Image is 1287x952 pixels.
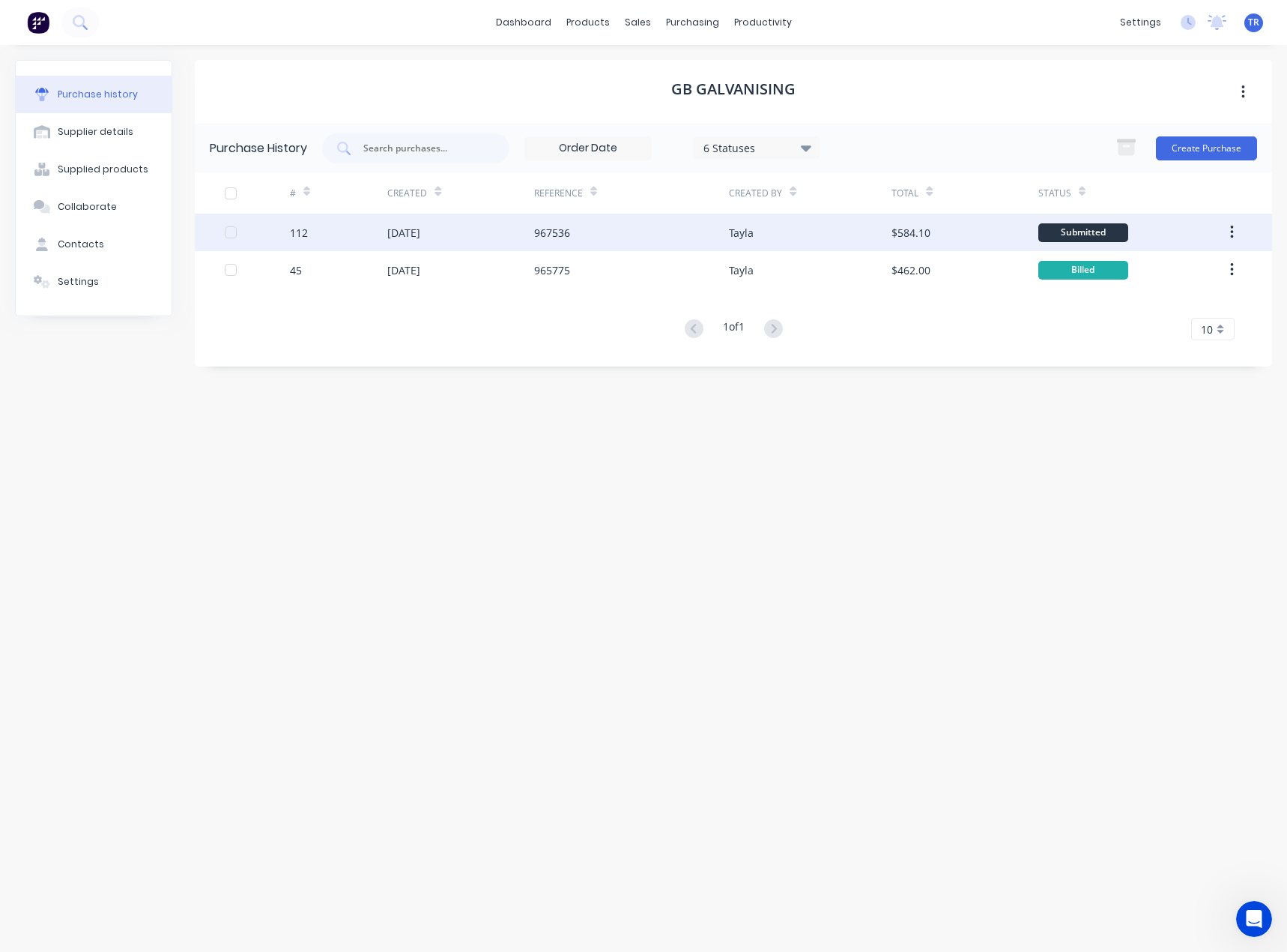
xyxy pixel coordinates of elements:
div: Supplier details [58,125,133,139]
div: 112 [290,225,308,241]
div: 6 Statuses [703,139,811,155]
input: Order Date [525,137,651,160]
h1: GB Galvanising [671,80,796,98]
div: 45 [290,262,302,278]
div: Status [1038,187,1071,200]
div: settings [1112,11,1169,34]
button: Supplied products [16,151,172,188]
div: Tayla [729,225,754,241]
div: Total [891,187,918,200]
button: Supplier details [16,113,172,151]
div: Created By [729,187,782,200]
div: Collaborate [58,200,117,214]
div: Settings [58,275,99,289]
button: Collaborate [16,188,172,226]
div: Supplied products [58,163,148,176]
iframe: To enrich screen reader interactions, please activate Accessibility in Grammarly extension settings [1236,901,1272,937]
div: products [559,11,617,34]
a: dashboard [488,11,559,34]
div: [DATE] [387,262,420,278]
input: Search purchases... [362,141,486,156]
button: go back [10,6,38,34]
div: Contacts [58,238,104,251]
div: Tayla [729,262,754,278]
div: Submitted [1038,223,1128,242]
div: Purchase history [58,88,138,101]
div: purchasing [658,11,727,34]
div: 967536 [534,225,570,241]
div: Purchase History [210,139,307,157]
button: Contacts [16,226,172,263]
div: Reference [534,187,583,200]
button: Purchase history [16,76,172,113]
span: 10 [1201,322,1213,337]
div: 965775 [534,262,570,278]
div: Billed [1038,261,1128,280]
div: 1 of 1 [723,319,745,340]
div: $584.10 [891,225,930,241]
div: $462.00 [891,262,930,278]
div: # [290,187,296,200]
div: Created [387,187,427,200]
div: Close [263,7,290,34]
div: [DATE] [387,225,420,241]
div: sales [617,11,658,34]
span: TR [1248,16,1259,29]
button: Settings [16,263,172,301]
img: Factory [27,11,49,34]
div: productivity [727,11,799,34]
button: Create Purchase [1156,136,1257,160]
